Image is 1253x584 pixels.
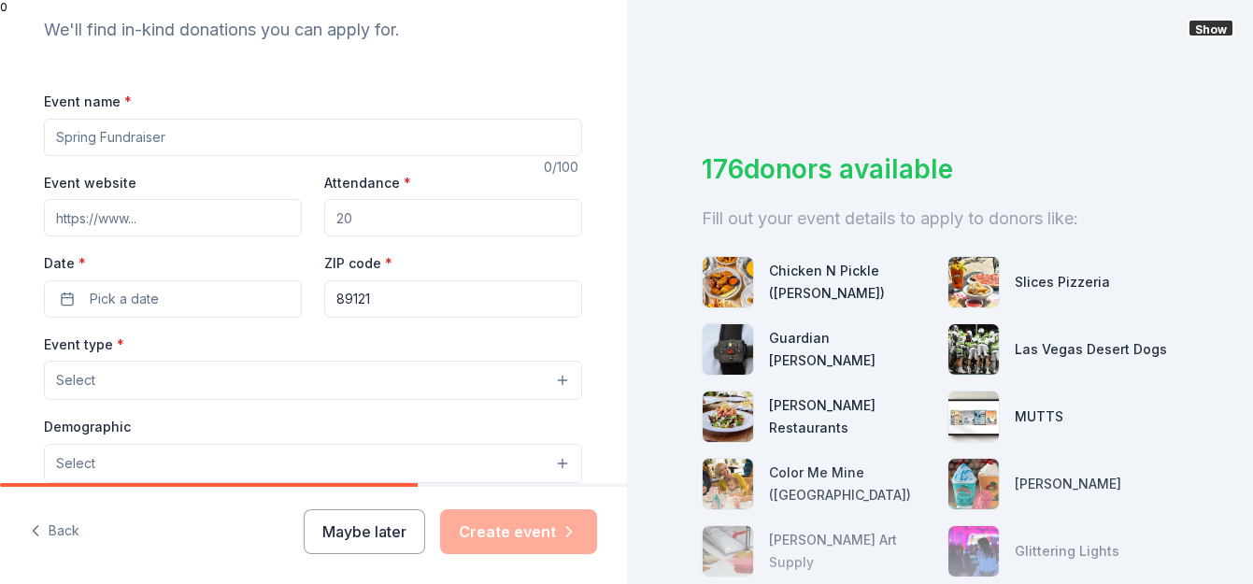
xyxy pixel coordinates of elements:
[30,512,79,551] button: Back
[304,509,425,554] button: Maybe later
[44,444,582,483] button: Select
[44,15,582,45] div: We'll find in-kind donations you can apply for.
[703,257,753,307] img: photo for Chicken N Pickle (Henderson)
[90,288,159,310] span: Pick a date
[703,392,753,442] img: photo for Cameron Mitchell Restaurants
[56,369,95,392] span: Select
[44,335,124,354] label: Event type
[44,418,131,436] label: Demographic
[1015,271,1110,293] div: Slices Pizzeria
[44,119,582,156] input: Spring Fundraiser
[948,257,999,307] img: photo for Slices Pizzeria
[702,150,1179,189] div: 176 donors available
[769,394,933,439] div: [PERSON_NAME] Restaurants
[544,156,582,178] div: 0 /100
[44,254,302,273] label: Date
[324,174,411,192] label: Attendance
[1015,406,1063,428] div: MUTTS
[769,260,933,305] div: Chicken N Pickle ([PERSON_NAME])
[703,324,753,375] img: photo for Guardian Angel Device
[44,199,302,236] input: https://www...
[1188,19,1234,37] div: Show
[324,254,392,273] label: ZIP code
[324,199,582,236] input: 20
[44,280,302,318] button: Pick a date
[44,93,132,111] label: Event name
[1015,338,1167,361] div: Las Vegas Desert Dogs
[56,452,95,475] span: Select
[948,392,999,442] img: photo for MUTTS
[948,324,999,375] img: photo for Las Vegas Desert Dogs
[324,280,582,318] input: 12345 (U.S. only)
[769,327,933,372] div: Guardian [PERSON_NAME]
[44,174,136,192] label: Event website
[702,204,1179,234] div: Fill out your event details to apply to donors like:
[44,361,582,400] button: Select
